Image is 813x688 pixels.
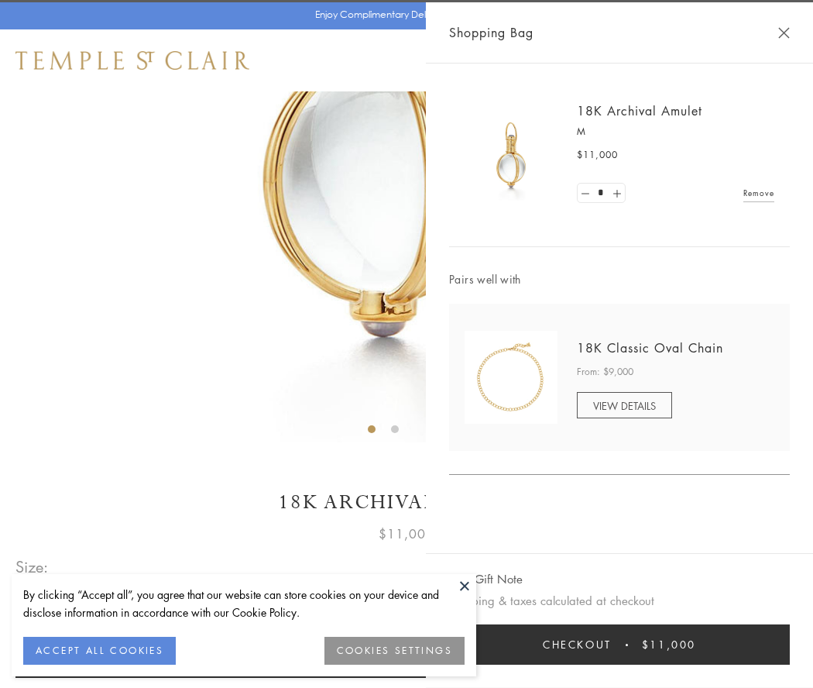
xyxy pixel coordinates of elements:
[642,636,696,653] span: $11,000
[593,398,656,413] span: VIEW DETAILS
[15,51,249,70] img: Temple St. Clair
[23,586,465,621] div: By clicking “Accept all”, you agree that our website can store cookies on your device and disclos...
[324,637,465,665] button: COOKIES SETTINGS
[449,569,523,589] button: Add Gift Note
[577,102,702,119] a: 18K Archival Amulet
[778,27,790,39] button: Close Shopping Bag
[609,184,624,203] a: Set quantity to 2
[577,147,618,163] span: $11,000
[449,22,533,43] span: Shopping Bag
[577,364,633,380] span: From: $9,000
[379,524,434,544] span: $11,000
[449,270,790,288] span: Pairs well with
[543,636,612,653] span: Checkout
[577,339,723,356] a: 18K Classic Oval Chain
[449,624,790,665] button: Checkout $11,000
[578,184,593,203] a: Set quantity to 0
[465,108,557,201] img: 18K Archival Amulet
[315,7,491,22] p: Enjoy Complimentary Delivery & Returns
[23,637,176,665] button: ACCEPT ALL COOKIES
[15,489,798,516] h1: 18K Archival Amulet
[577,392,672,418] a: VIEW DETAILS
[449,591,790,611] p: Shipping & taxes calculated at checkout
[577,124,774,139] p: M
[15,554,50,580] span: Size:
[465,331,557,424] img: N88865-OV18
[743,184,774,201] a: Remove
